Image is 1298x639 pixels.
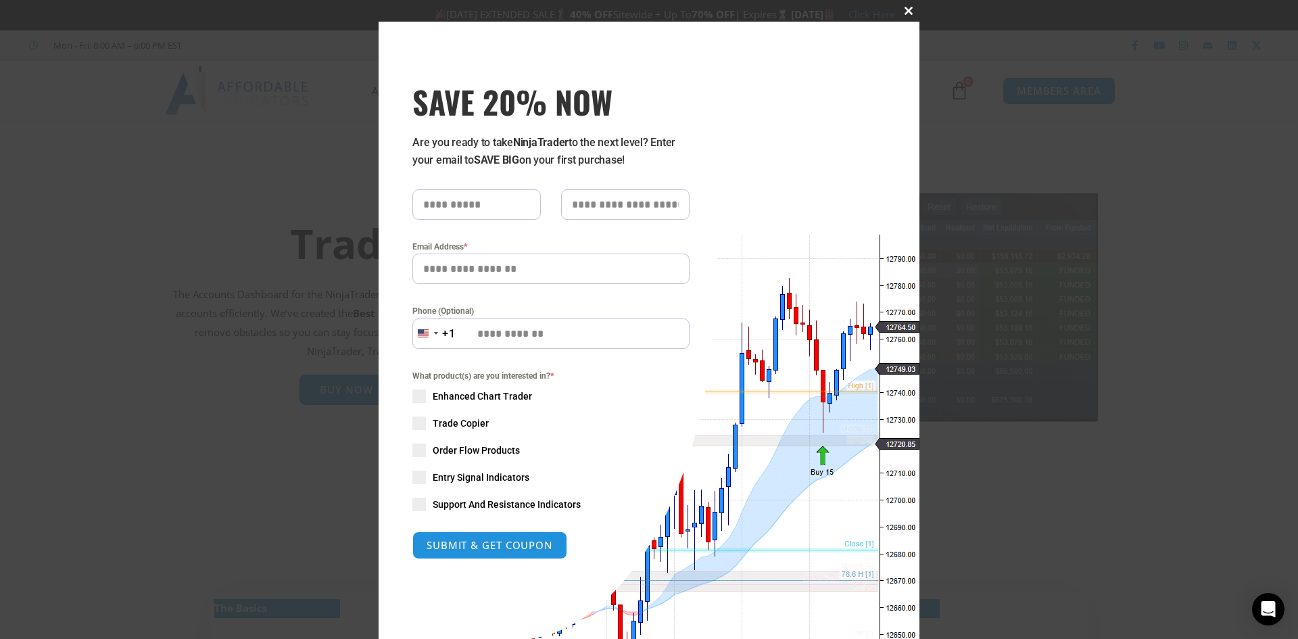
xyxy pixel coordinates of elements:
label: Email Address [412,240,690,254]
span: What product(s) are you interested in? [412,369,690,383]
label: Trade Copier [412,417,690,430]
p: Are you ready to take to the next level? Enter your email to on your first purchase! [412,134,690,169]
span: Trade Copier [433,417,489,430]
button: Selected country [412,318,456,349]
label: Phone (Optional) [412,304,690,318]
strong: SAVE BIG [474,153,519,166]
span: Order Flow Products [433,444,520,457]
label: Order Flow Products [412,444,690,457]
span: Enhanced Chart Trader [433,389,532,403]
span: SAVE 20% NOW [412,82,690,120]
button: SUBMIT & GET COUPON [412,531,567,559]
div: +1 [442,325,456,343]
span: Support And Resistance Indicators [433,498,581,511]
strong: NinjaTrader [513,136,569,149]
label: Entry Signal Indicators [412,471,690,484]
label: Support And Resistance Indicators [412,498,690,511]
div: Open Intercom Messenger [1252,593,1284,625]
label: Enhanced Chart Trader [412,389,690,403]
span: Entry Signal Indicators [433,471,529,484]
